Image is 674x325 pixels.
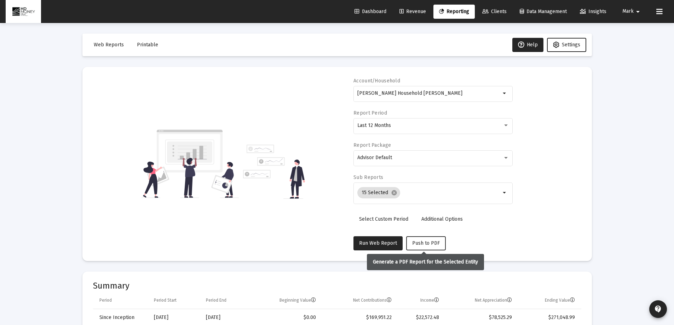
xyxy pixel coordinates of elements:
div: Income [420,297,439,303]
span: Reporting [439,8,469,14]
td: Column Beginning Value [250,292,321,309]
mat-icon: arrow_drop_down [634,5,642,19]
span: Last 12 Months [357,122,391,128]
button: Printable [131,38,164,52]
button: Web Reports [88,38,129,52]
td: Column Net Appreciation [444,292,517,309]
div: Ending Value [545,297,575,303]
span: Clients [482,8,507,14]
span: Mark [622,8,634,14]
div: Period [99,297,112,303]
span: Data Management [520,8,567,14]
span: Settings [562,42,580,48]
div: Net Contributions [353,297,392,303]
span: Insights [580,8,606,14]
div: [DATE] [154,314,196,321]
a: Clients [477,5,512,19]
button: Run Web Report [353,236,403,250]
div: [DATE] [206,314,245,321]
label: Sub Reports [353,174,383,180]
a: Dashboard [349,5,392,19]
img: reporting-alt [243,145,305,199]
button: Help [512,38,543,52]
mat-card-title: Summary [93,282,581,289]
mat-icon: cancel [391,190,397,196]
a: Reporting [433,5,475,19]
mat-chip: 15 Selected [357,187,400,198]
mat-icon: contact_support [654,305,662,313]
a: Revenue [394,5,432,19]
td: Column Ending Value [517,292,581,309]
mat-icon: arrow_drop_down [501,188,509,197]
label: Account/Household [353,78,400,84]
div: Period Start [154,297,177,303]
span: Dashboard [355,8,386,14]
td: Column Period Start [149,292,201,309]
div: Period End [206,297,226,303]
mat-icon: arrow_drop_down [501,89,509,98]
img: Dashboard [11,5,36,19]
td: Column Period End [201,292,250,309]
button: Settings [547,38,586,52]
label: Report Package [353,142,391,148]
div: Net Appreciation [475,297,512,303]
span: Select Custom Period [359,216,408,222]
mat-chip-list: Selection [357,186,501,200]
input: Search or select an account or household [357,91,501,96]
img: reporting [142,129,239,199]
td: Column Period [93,292,149,309]
span: Additional Options [421,216,463,222]
span: Help [518,42,538,48]
div: Beginning Value [280,297,316,303]
a: Insights [574,5,612,19]
button: Mark [614,4,651,18]
td: Column Net Contributions [321,292,397,309]
td: Column Income [397,292,444,309]
button: Push to PDF [406,236,446,250]
label: Report Period [353,110,387,116]
span: Advisor Default [357,155,392,161]
span: Run Web Report [359,240,397,246]
span: Web Reports [94,42,124,48]
span: Printable [137,42,158,48]
a: Data Management [514,5,572,19]
span: Push to PDF [412,240,440,246]
span: Revenue [399,8,426,14]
